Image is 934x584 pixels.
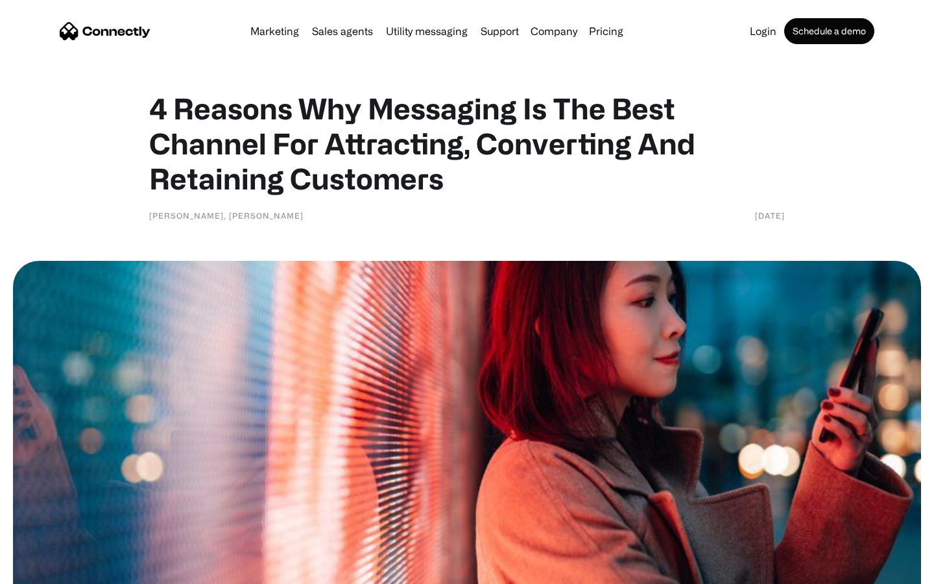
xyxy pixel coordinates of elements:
ul: Language list [26,561,78,579]
a: Utility messaging [381,26,473,36]
a: Login [745,26,782,36]
a: Marketing [245,26,304,36]
div: [DATE] [755,209,785,222]
a: Pricing [584,26,629,36]
div: [PERSON_NAME], [PERSON_NAME] [149,209,304,222]
h1: 4 Reasons Why Messaging Is The Best Channel For Attracting, Converting And Retaining Customers [149,91,785,196]
a: Support [475,26,524,36]
aside: Language selected: English [13,561,78,579]
a: Schedule a demo [784,18,874,44]
div: Company [531,22,577,40]
a: Sales agents [307,26,378,36]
